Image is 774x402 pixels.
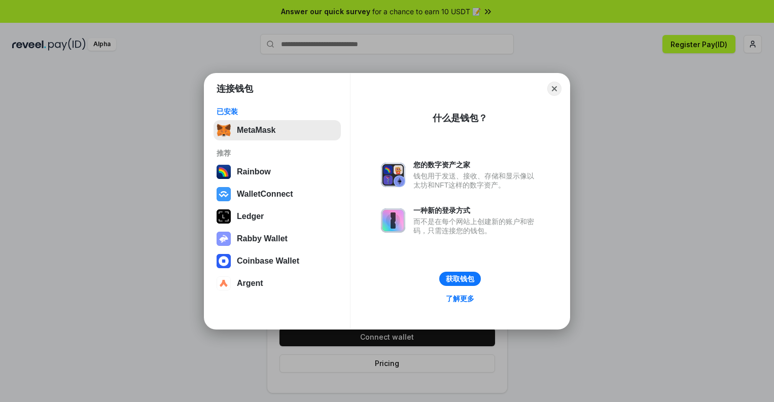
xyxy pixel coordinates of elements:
img: svg+xml,%3Csvg%20width%3D%2228%22%20height%3D%2228%22%20viewBox%3D%220%200%2028%2028%22%20fill%3D... [217,254,231,268]
img: svg+xml,%3Csvg%20xmlns%3D%22http%3A%2F%2Fwww.w3.org%2F2000%2Fsvg%22%20fill%3D%22none%22%20viewBox... [381,208,405,233]
div: Rabby Wallet [237,234,288,243]
button: WalletConnect [214,184,341,204]
div: 什么是钱包？ [433,112,487,124]
div: Rainbow [237,167,271,176]
button: Rainbow [214,162,341,182]
div: 获取钱包 [446,274,474,283]
div: 推荐 [217,149,338,158]
button: Coinbase Wallet [214,251,341,271]
div: 已安装 [217,107,338,116]
div: Ledger [237,212,264,221]
div: 一种新的登录方式 [413,206,539,215]
a: 了解更多 [440,292,480,305]
img: svg+xml,%3Csvg%20width%3D%22120%22%20height%3D%22120%22%20viewBox%3D%220%200%20120%20120%22%20fil... [217,165,231,179]
button: Rabby Wallet [214,229,341,249]
img: svg+xml,%3Csvg%20xmlns%3D%22http%3A%2F%2Fwww.w3.org%2F2000%2Fsvg%22%20width%3D%2228%22%20height%3... [217,209,231,224]
div: 而不是在每个网站上创建新的账户和密码，只需连接您的钱包。 [413,217,539,235]
div: Argent [237,279,263,288]
img: svg+xml,%3Csvg%20fill%3D%22none%22%20height%3D%2233%22%20viewBox%3D%220%200%2035%2033%22%20width%... [217,123,231,137]
img: svg+xml,%3Csvg%20xmlns%3D%22http%3A%2F%2Fwww.w3.org%2F2000%2Fsvg%22%20fill%3D%22none%22%20viewBox... [381,163,405,187]
img: svg+xml,%3Csvg%20width%3D%2228%22%20height%3D%2228%22%20viewBox%3D%220%200%2028%2028%22%20fill%3D... [217,187,231,201]
button: MetaMask [214,120,341,140]
button: Argent [214,273,341,294]
img: svg+xml,%3Csvg%20width%3D%2228%22%20height%3D%2228%22%20viewBox%3D%220%200%2028%2028%22%20fill%3D... [217,276,231,290]
div: MetaMask [237,126,275,135]
div: Coinbase Wallet [237,257,299,266]
div: 您的数字资产之家 [413,160,539,169]
img: svg+xml,%3Csvg%20xmlns%3D%22http%3A%2F%2Fwww.w3.org%2F2000%2Fsvg%22%20fill%3D%22none%22%20viewBox... [217,232,231,246]
button: Close [547,82,561,96]
div: 钱包用于发送、接收、存储和显示像以太坊和NFT这样的数字资产。 [413,171,539,190]
div: 了解更多 [446,294,474,303]
button: 获取钱包 [439,272,481,286]
button: Ledger [214,206,341,227]
h1: 连接钱包 [217,83,253,95]
div: WalletConnect [237,190,293,199]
